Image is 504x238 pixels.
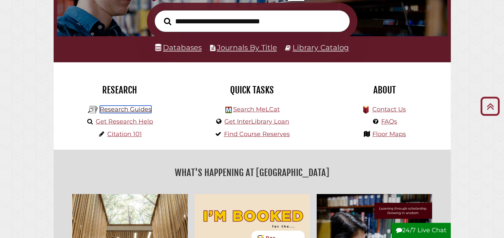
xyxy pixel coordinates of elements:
img: Hekman Library Logo [225,107,232,113]
a: Find Course Reserves [224,130,290,138]
h2: Research [59,84,181,96]
button: Search [161,16,175,27]
a: Journals By Title [217,43,277,52]
img: Hekman Library Logo [88,105,98,115]
h2: Quick Tasks [191,84,313,96]
h2: About [323,84,446,96]
a: Citation 101 [107,130,142,138]
i: Search [164,17,171,25]
a: Library Catalog [293,43,349,52]
a: Get InterLibrary Loan [224,118,289,125]
a: FAQs [381,118,397,125]
a: Databases [155,43,202,52]
a: Floor Maps [372,130,406,138]
a: Research Guides [100,106,151,113]
h2: What's Happening at [GEOGRAPHIC_DATA] [59,165,446,180]
a: Get Research Help [96,118,153,125]
a: Back to Top [478,101,502,112]
a: Search MeLCat [233,106,279,113]
a: Contact Us [372,106,406,113]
